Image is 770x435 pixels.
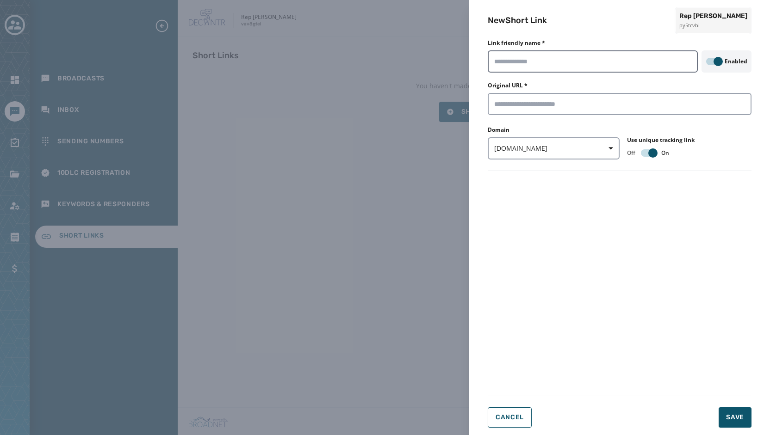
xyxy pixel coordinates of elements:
[627,136,695,144] label: Use unique tracking link
[488,407,532,428] button: Cancel
[679,12,747,21] span: Rep [PERSON_NAME]
[725,58,747,65] label: Enabled
[496,414,524,421] span: Cancel
[726,413,744,422] span: Save
[679,22,747,30] span: py5tcvbi
[488,137,620,159] button: [DOMAIN_NAME]
[494,144,613,153] span: [DOMAIN_NAME]
[488,14,547,27] h2: New Short Link
[627,149,635,157] span: Off
[661,149,669,157] span: On
[488,39,545,47] label: Link friendly name *
[488,82,528,89] label: Original URL *
[488,126,620,134] label: Domain
[719,407,751,428] button: Save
